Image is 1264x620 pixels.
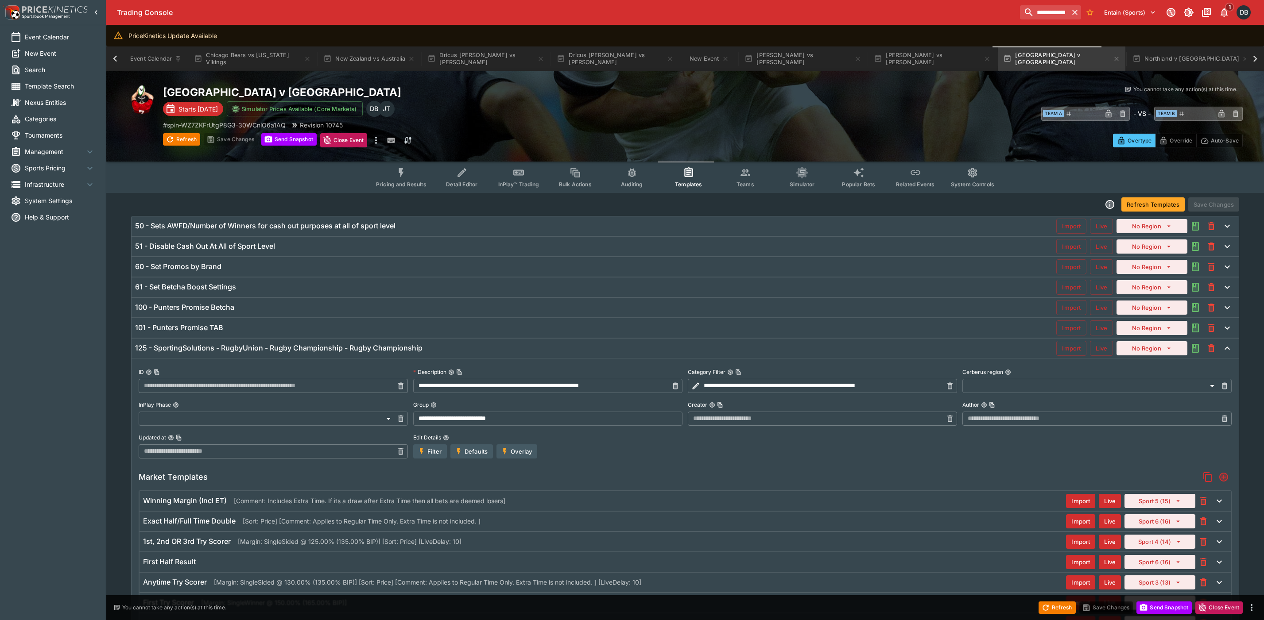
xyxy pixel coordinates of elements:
div: Start From [1113,134,1243,147]
button: Import [1056,280,1086,295]
button: No Region [1117,219,1187,233]
img: PriceKinetics Logo [3,4,20,21]
div: PriceKinetics Update Available [128,27,217,44]
button: Live [1099,575,1121,589]
button: No Region [1117,239,1187,254]
span: System Controls [951,181,994,188]
button: Copy To Clipboard [456,369,462,375]
span: Template Search [25,81,95,91]
span: Related Events [896,181,934,188]
button: Import [1066,535,1095,549]
button: Group [430,402,437,408]
button: Event Calendar [125,46,187,71]
h6: Exact Half/Full Time Double [143,516,236,526]
button: Copy To Clipboard [735,369,741,375]
button: Toggle light/dark mode [1181,4,1197,20]
span: Team B [1156,110,1177,117]
button: Select Tenant [1099,5,1161,19]
span: Management [25,147,85,156]
button: Updated atCopy To Clipboard [168,435,174,441]
h6: Anytime Try Scorer [143,578,207,587]
button: Audit the Template Change History [1187,340,1203,356]
button: Import [1056,300,1086,315]
button: Copy To Clipboard [717,402,723,408]
button: Auto-Save [1196,134,1243,147]
button: Live [1099,514,1121,528]
button: Live [1090,300,1113,315]
button: IDCopy To Clipboard [146,369,152,375]
h6: 125 - SportingSolutions - RugbyUnion - Rugby Championship - Rugby Championship [135,343,423,353]
button: Add [1216,469,1232,485]
p: Edit Details [413,434,441,441]
button: Northland v [GEOGRAPHIC_DATA] [1127,46,1254,71]
button: more [371,133,381,147]
h6: 50 - Sets AWFD/Number of Winners for cash out purposes at all of sport level [135,221,395,231]
p: Overtype [1128,136,1152,145]
button: Overlay [496,444,537,458]
p: [Comment: Includes Extra Time. If its a draw after Extra Time then all bets are deemed losers] [234,496,505,505]
span: Bulk Actions [559,181,592,188]
h2: Copy To Clipboard [163,85,703,99]
button: Copy To Clipboard [154,369,160,375]
span: Detail Editor [446,181,477,188]
p: InPlay Phase [139,401,171,408]
span: Search [25,65,95,74]
span: Auditing [621,181,643,188]
button: Import [1066,575,1095,589]
p: Override [1170,136,1192,145]
span: Nexus Entities [25,98,95,107]
button: Send Snapshot [261,133,317,146]
button: Refresh [1039,601,1076,614]
button: This will delete the selected template. You will still need to Save Template changes to commit th... [1203,259,1219,275]
p: You cannot take any action(s) at this time. [122,604,226,612]
button: more [1246,602,1257,613]
p: You cannot take any action(s) at this time. [1133,85,1237,93]
button: Live [1090,259,1113,274]
button: Defaults [450,444,493,458]
button: InPlay Phase [173,402,179,408]
div: Daniel Beswick [1237,5,1251,19]
button: Override [1155,134,1196,147]
span: Simulator [790,181,814,188]
button: Overtype [1113,134,1155,147]
button: Sport 5 (15) [1124,494,1195,508]
button: Copy To Clipboard [176,435,182,441]
span: Team A [1043,110,1064,117]
p: Author [962,401,979,408]
button: No Region [1117,300,1187,315]
button: AuthorCopy To Clipboard [981,402,987,408]
button: This will delete the selected template. You will still need to Save Template changes to commit th... [1203,320,1219,336]
div: Trading Console [117,8,1016,17]
button: Live [1099,494,1121,508]
span: Event Calendar [25,32,95,42]
h6: - VS - [1133,109,1151,118]
button: Filter [413,444,447,458]
button: Live [1090,280,1113,295]
button: [PERSON_NAME] vs [PERSON_NAME] [739,46,867,71]
button: Daniel Beswick [1234,3,1253,22]
span: InPlay™ Trading [498,181,539,188]
h6: Winning Margin (Incl ET) [143,496,227,505]
button: [PERSON_NAME] vs [PERSON_NAME] [869,46,996,71]
button: Documentation [1198,4,1214,20]
button: Refresh Templates [1121,197,1185,212]
button: Close Event [320,133,368,147]
p: [Margin: SingleSided @ 125.00% (135.00% BIP)] [Sort: Price] [LiveDelay: 10] [238,537,461,546]
h6: 101 - Punters Promise TAB [135,323,223,332]
button: No Region [1117,341,1187,355]
button: No Bookmarks [1083,5,1097,19]
button: Refresh [163,133,200,146]
h6: 1st, 2nd OR 3rd Try Scorer [143,537,231,546]
p: Description [413,368,446,376]
button: This will delete the selected template. You will still need to Save Template changes to commit th... [1203,239,1219,254]
button: Import [1056,259,1086,274]
span: Categories [25,114,95,123]
p: Group [413,401,429,408]
div: Joshua Thomson [379,101,395,117]
button: CreatorCopy To Clipboard [709,402,715,408]
button: Notifications [1216,4,1232,20]
button: Import [1066,514,1095,528]
button: Audit the Template Change History [1187,320,1203,336]
button: Import [1056,341,1086,356]
div: Event type filters [369,162,1001,193]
